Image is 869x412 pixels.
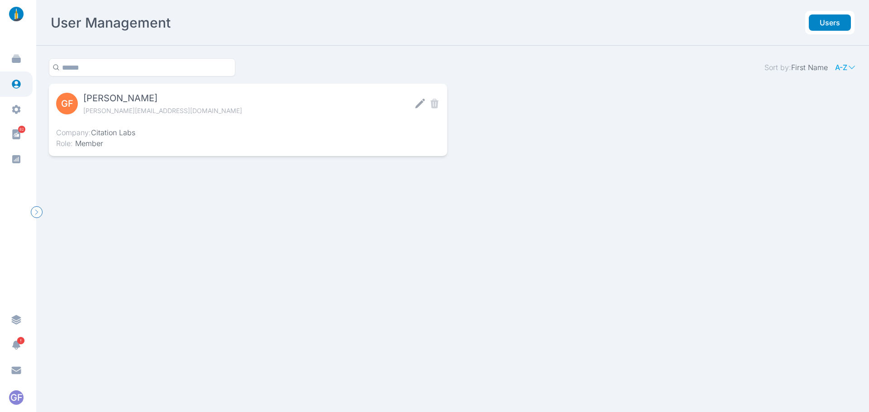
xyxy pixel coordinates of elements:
button: Users [809,14,851,31]
span: Company: [56,128,91,137]
p: Citation Labs [56,127,135,138]
span: [PERSON_NAME] [83,91,279,105]
span: Sort by: [764,63,791,72]
span: 82 [18,126,25,133]
span: [PERSON_NAME][EMAIL_ADDRESS][DOMAIN_NAME] [83,105,279,116]
p: A-Z [835,63,847,72]
h2: User Management [51,14,171,31]
img: linklaunch_small.2ae18699.png [5,7,27,21]
p: Member [56,138,103,149]
button: A-Z [835,63,856,72]
div: GF [56,93,78,114]
span: Role: [56,139,73,148]
p: First Name [764,63,828,72]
